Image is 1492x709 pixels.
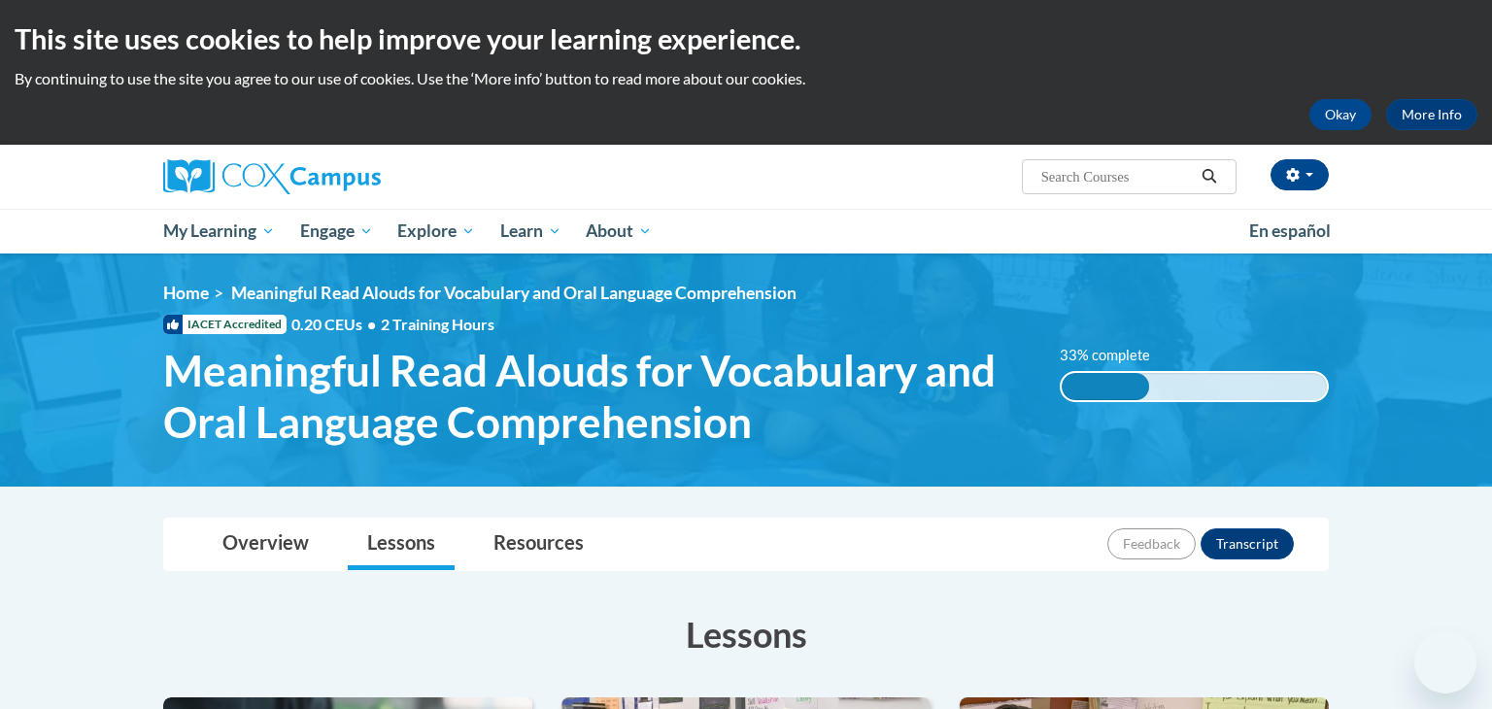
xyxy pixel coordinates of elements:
[151,209,288,253] a: My Learning
[163,315,287,334] span: IACET Accredited
[163,159,381,194] img: Cox Campus
[231,283,797,303] span: Meaningful Read Alouds for Vocabulary and Oral Language Comprehension
[488,209,574,253] a: Learn
[1237,211,1343,252] a: En español
[1309,99,1372,130] button: Okay
[163,345,1031,448] span: Meaningful Read Alouds for Vocabulary and Oral Language Comprehension
[1062,373,1149,400] div: 33% complete
[163,219,275,243] span: My Learning
[1107,528,1196,559] button: Feedback
[574,209,665,253] a: About
[291,314,381,335] span: 0.20 CEUs
[1195,165,1224,188] button: Search
[163,610,1329,658] h3: Lessons
[348,519,455,570] a: Lessons
[1271,159,1329,190] button: Account Settings
[1249,220,1331,241] span: En español
[1386,99,1477,130] a: More Info
[15,68,1477,89] p: By continuing to use the site you agree to our use of cookies. Use the ‘More info’ button to read...
[500,219,561,243] span: Learn
[586,219,652,243] span: About
[134,209,1358,253] div: Main menu
[474,519,603,570] a: Resources
[385,209,488,253] a: Explore
[367,315,376,333] span: •
[15,19,1477,58] h2: This site uses cookies to help improve your learning experience.
[300,219,373,243] span: Engage
[1201,528,1294,559] button: Transcript
[381,315,494,333] span: 2 Training Hours
[397,219,475,243] span: Explore
[1060,345,1171,366] label: 33% complete
[203,519,328,570] a: Overview
[1039,165,1195,188] input: Search Courses
[1414,631,1476,693] iframe: Button to launch messaging window
[163,159,532,194] a: Cox Campus
[288,209,386,253] a: Engage
[163,283,209,303] a: Home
